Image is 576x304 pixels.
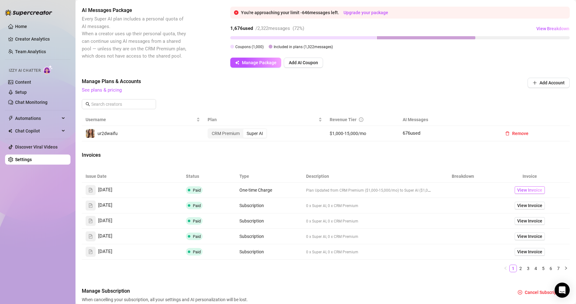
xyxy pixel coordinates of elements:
a: View Invoice [515,248,545,256]
img: ur2dwaifu [86,129,95,138]
li: 6 [547,265,555,272]
a: Setup [15,90,27,95]
a: Discover Viral Videos [15,144,58,149]
span: View Invoice [517,202,542,209]
span: / 2,322 messages [255,25,290,31]
div: CRM Premium [208,129,243,138]
span: info-circle [359,117,363,122]
a: 5 [540,265,547,272]
span: Username [86,116,195,123]
strong: 1,676 used [230,25,253,31]
div: Open Intercom Messenger [555,283,570,298]
th: Issue Date [82,170,182,183]
th: Type [236,170,302,183]
span: Plan Updated from CRM Premium ($1,000-15,000/mo) to Super AI ($1,000-15,000/mo) (@ur2dwaifu) [306,188,478,193]
th: AI Messages [399,114,496,126]
span: file-text [88,234,93,239]
span: [DATE] [98,217,112,225]
span: Chat Copilot [15,126,60,136]
th: Description [302,170,436,183]
span: Included in plans ( 1,322 messages) [274,45,333,49]
a: View Invoice [515,186,545,194]
span: 0 x Super AI, 0 x CRM Premium [306,250,358,254]
th: Breakdown [436,170,489,183]
span: ( 72 %) [293,25,304,31]
img: AI Chatter [43,65,53,74]
li: 1 [509,265,517,272]
button: Add AI Coupon [284,58,323,68]
span: Subscription [239,249,264,254]
span: Manage Subscription [82,287,250,295]
span: file-text [88,203,93,208]
span: Manage Package [242,60,277,65]
span: Izzy AI Chatter [9,68,41,74]
span: ur2dwaifu [98,131,118,136]
th: Invoice [489,170,570,183]
button: Cancel Subscription [513,287,570,297]
span: View Breakdown [536,26,569,31]
span: 676 used [403,130,420,136]
button: Remove [500,128,534,138]
a: Upgrade your package [344,10,388,15]
td: 0 x Super AI, 0 x CRM Premium [302,229,436,244]
span: Subscription [239,203,264,208]
a: View Invoice [515,233,545,240]
span: close-circle [234,10,238,15]
th: Plan [204,114,326,126]
th: Status [182,170,236,183]
span: Cancel Subscription [525,290,565,295]
span: Plan [208,116,317,123]
li: 4 [532,265,540,272]
button: View Breakdown [536,24,570,34]
img: Chat Copilot [8,129,12,133]
span: plus [533,81,537,85]
span: Every Super AI plan includes a personal quota of AI messages. When a creator uses up their person... [82,16,186,59]
a: 2 [517,265,524,272]
span: Add Account [540,80,565,85]
a: Content [15,80,31,85]
span: file-text [88,250,93,254]
span: View Invoice [517,217,542,224]
li: Previous Page [502,265,509,272]
a: View Invoice [515,202,545,209]
span: AI Messages Package [82,7,187,14]
a: See plans & pricing [82,87,122,93]
span: Invoices [82,151,187,159]
td: 0 x Super AI, 0 x CRM Premium [302,244,436,260]
span: View Invoice [517,248,542,255]
span: search [86,102,90,106]
button: right [562,265,570,272]
div: You're approaching your limit - 646 messages left. [241,9,566,16]
span: [DATE] [98,186,112,194]
span: 0 x Super AI, 0 x CRM Premium [306,234,358,239]
a: 7 [555,265,562,272]
span: thunderbolt [8,116,13,121]
td: 0 x Super AI, 0 x CRM Premium [302,198,436,213]
span: right [564,266,568,270]
a: 4 [532,265,539,272]
span: [DATE] [98,202,112,209]
span: Revenue Tier [330,117,356,122]
td: 0 x Super AI, 0 x CRM Premium [302,213,436,229]
span: Subscription [239,218,264,223]
span: Remove [512,131,528,136]
span: delete [505,131,510,136]
a: Settings [15,157,32,162]
span: [DATE] [98,248,112,256]
a: Chat Monitoring [15,100,48,105]
span: View Invoice [517,233,542,240]
span: [DATE] [98,233,112,240]
button: left [502,265,509,272]
a: View Invoice [515,217,545,225]
span: Manage Plans & Accounts [82,78,485,85]
span: Add AI Coupon [289,60,318,65]
span: Paid [193,203,201,208]
li: Next Page [562,265,570,272]
div: segmented control [208,128,267,138]
span: Automations [15,113,60,123]
span: Paid [193,219,201,223]
button: Add Account [528,78,570,88]
input: Search creators [91,101,147,108]
span: Paid [193,188,201,193]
